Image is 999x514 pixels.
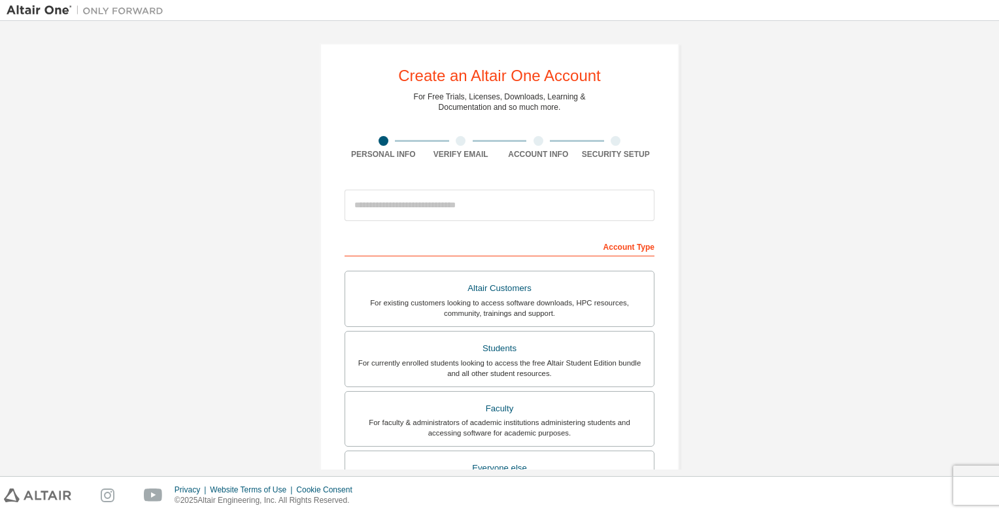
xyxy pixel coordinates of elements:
img: Altair One [7,4,170,17]
div: For existing customers looking to access software downloads, HPC resources, community, trainings ... [353,298,646,318]
div: Create an Altair One Account [398,68,601,84]
div: Account Type [345,235,654,256]
div: Account Info [499,149,577,160]
div: Privacy [175,485,210,495]
div: Website Terms of Use [210,485,296,495]
div: Students [353,339,646,358]
div: For currently enrolled students looking to access the free Altair Student Edition bundle and all ... [353,358,646,379]
div: Personal Info [345,149,422,160]
div: Altair Customers [353,279,646,298]
div: Everyone else [353,459,646,477]
img: instagram.svg [101,488,114,502]
img: youtube.svg [144,488,163,502]
div: Verify Email [422,149,500,160]
div: Faculty [353,400,646,418]
img: altair_logo.svg [4,488,71,502]
div: For Free Trials, Licenses, Downloads, Learning & Documentation and so much more. [414,92,586,112]
p: © 2025 Altair Engineering, Inc. All Rights Reserved. [175,495,360,506]
div: For faculty & administrators of academic institutions administering students and accessing softwa... [353,417,646,438]
div: Security Setup [577,149,655,160]
div: Cookie Consent [296,485,360,495]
